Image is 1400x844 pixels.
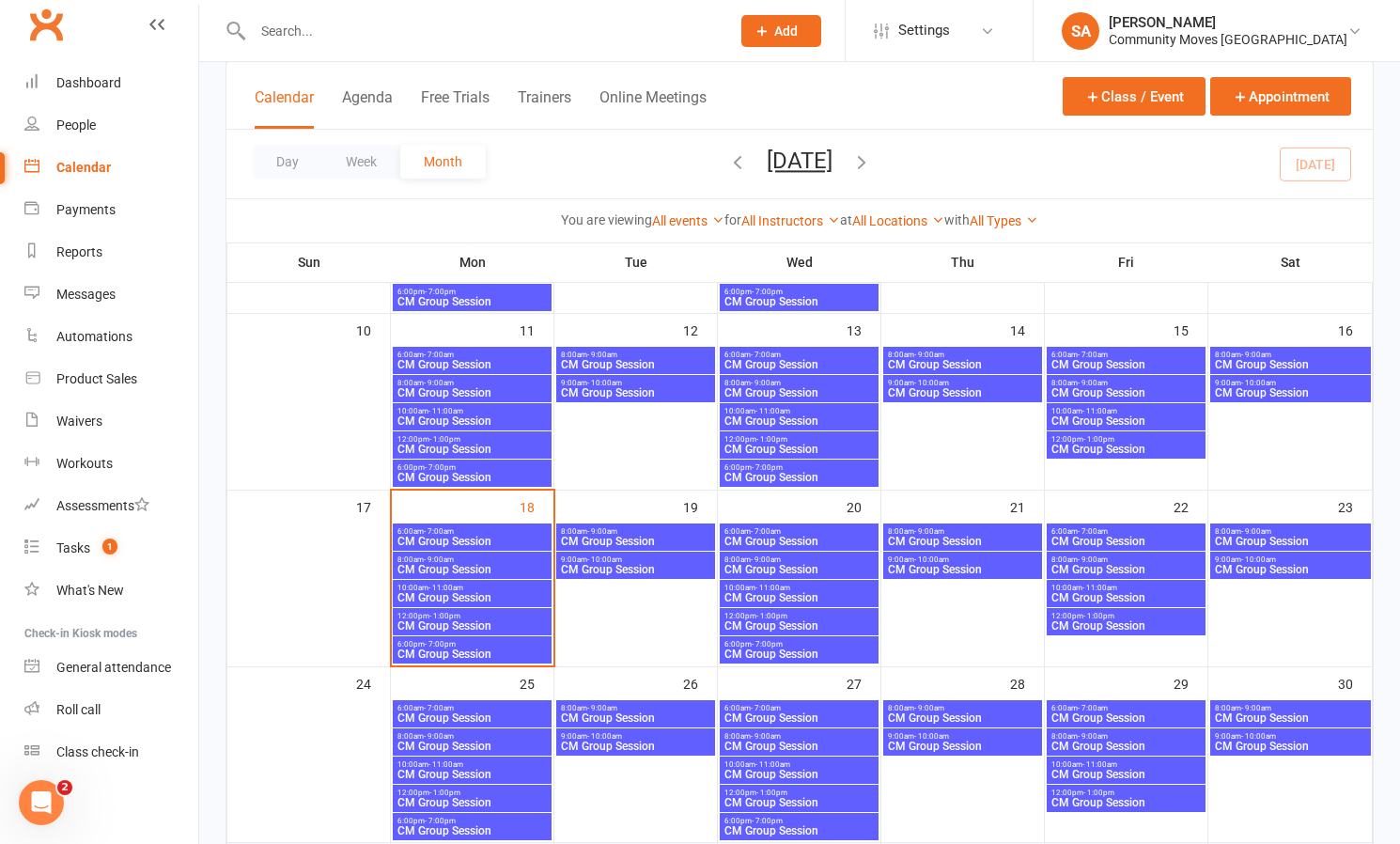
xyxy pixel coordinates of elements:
[397,564,548,575] span: CM Group Session
[56,117,96,133] div: People
[723,592,875,603] span: CM Group Session
[723,649,875,660] span: CM Group Session
[587,704,617,712] span: - 9:00am
[424,555,454,564] span: - 9:00am
[1010,314,1044,345] div: 14
[1214,704,1367,712] span: 8:00am
[599,88,707,129] button: Online Meetings
[723,379,875,387] span: 8:00am
[1214,351,1367,359] span: 8:00am
[723,704,875,712] span: 6:00am
[1082,407,1117,415] span: - 11:00am
[723,387,875,399] span: CM Group Session
[356,314,390,345] div: 10
[1214,527,1367,536] span: 8:00am
[397,536,548,547] span: CM Group Session
[752,288,783,296] span: - 7:00pm
[24,485,198,527] a: Assessments
[683,314,717,345] div: 12
[391,242,554,282] th: Mon
[24,400,198,443] a: Waivers
[847,667,880,698] div: 27
[752,817,783,825] span: - 7:00pm
[723,351,875,359] span: 6:00am
[400,145,486,179] button: Month
[1174,314,1207,345] div: 15
[723,732,875,741] span: 8:00am
[944,212,970,227] strong: with
[723,288,875,296] span: 6:00pm
[741,213,840,228] a: All Instructors
[1050,732,1202,741] span: 8:00am
[397,379,548,387] span: 8:00am
[24,443,198,485] a: Workouts
[718,242,881,282] th: Wed
[887,379,1038,387] span: 9:00am
[914,379,949,387] span: - 10:00am
[1214,741,1367,752] span: CM Group Session
[723,797,875,808] span: CM Group Session
[424,379,454,387] span: - 9:00am
[887,741,1038,752] span: CM Group Session
[1050,387,1202,399] span: CM Group Session
[723,741,875,752] span: CM Group Session
[56,660,171,675] div: General attendance
[723,712,875,724] span: CM Group Session
[520,667,553,698] div: 25
[1214,555,1367,564] span: 9:00am
[397,825,548,836] span: CM Group Session
[723,407,875,415] span: 10:00am
[1082,584,1117,592] span: - 11:00am
[887,704,1038,712] span: 8:00am
[424,732,454,741] span: - 9:00am
[887,555,1038,564] span: 9:00am
[397,797,548,808] span: CM Group Session
[397,584,548,592] span: 10:00am
[424,704,454,712] span: - 7:00am
[1050,789,1202,797] span: 12:00pm
[723,760,875,769] span: 10:00am
[554,242,718,282] th: Tue
[24,647,198,689] a: General attendance kiosk mode
[723,415,875,427] span: CM Group Session
[751,732,781,741] span: - 9:00am
[898,9,950,52] span: Settings
[397,649,548,660] span: CM Group Session
[1214,359,1367,370] span: CM Group Session
[847,314,880,345] div: 13
[723,359,875,370] span: CM Group Session
[518,88,571,129] button: Trainers
[1050,592,1202,603] span: CM Group Session
[56,329,132,344] div: Automations
[56,456,113,471] div: Workouts
[1241,704,1271,712] span: - 9:00am
[56,540,90,555] div: Tasks
[397,732,548,741] span: 8:00am
[723,564,875,575] span: CM Group Session
[56,160,111,175] div: Calendar
[421,88,490,129] button: Free Trials
[1241,555,1276,564] span: - 10:00am
[560,564,711,575] span: CM Group Session
[56,202,116,217] div: Payments
[322,145,400,179] button: Week
[1063,77,1206,116] button: Class / Event
[425,817,456,825] span: - 7:00pm
[425,463,456,472] span: - 7:00pm
[24,570,198,612] a: What's New
[1078,527,1108,536] span: - 7:00am
[1078,379,1108,387] span: - 9:00am
[560,741,711,752] span: CM Group Session
[397,620,548,632] span: CM Group Session
[723,620,875,632] span: CM Group Session
[652,213,724,228] a: All events
[724,212,741,227] strong: for
[56,287,116,302] div: Messages
[356,667,390,698] div: 24
[1241,527,1271,536] span: - 9:00am
[914,732,949,741] span: - 10:00am
[723,640,875,649] span: 6:00pm
[1214,387,1367,399] span: CM Group Session
[1050,704,1202,712] span: 6:00am
[751,555,781,564] span: - 9:00am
